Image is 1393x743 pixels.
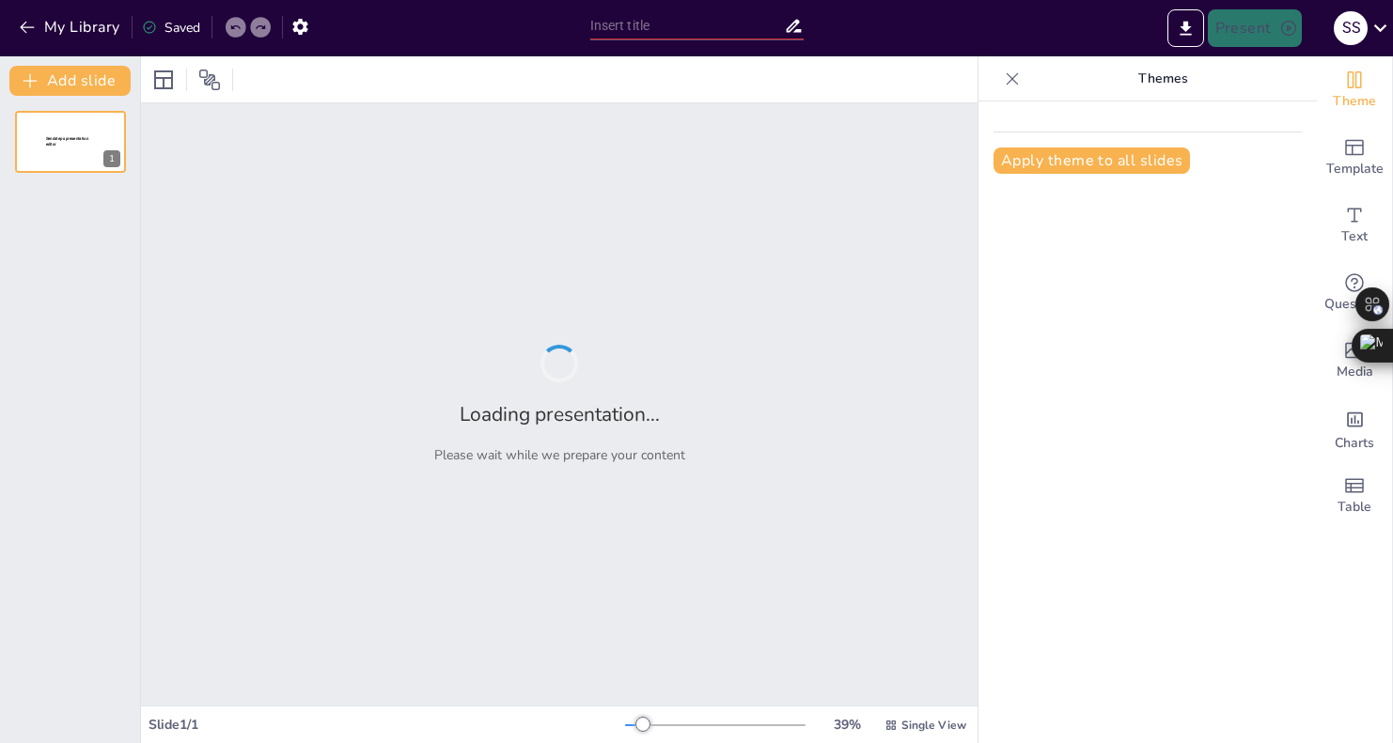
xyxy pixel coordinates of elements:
button: Add slide [9,66,131,96]
div: Saved [142,19,200,37]
span: Questions [1324,294,1385,315]
span: Single View [901,718,966,733]
button: Export to PowerPoint [1167,9,1204,47]
div: Add a table [1317,462,1392,530]
span: Charts [1335,433,1374,454]
button: My Library [14,12,128,42]
div: Layout [149,65,179,95]
span: Sendsteps presentation editor [46,136,88,147]
span: Position [198,69,221,91]
div: Slide 1 / 1 [149,716,625,734]
div: 39 % [824,716,869,734]
button: S S [1334,9,1368,47]
div: S S [1334,11,1368,45]
span: Template [1326,159,1384,179]
div: Get real-time input from your audience [1317,259,1392,327]
span: Table [1338,497,1371,518]
div: Sendsteps presentation editor1 [15,111,126,173]
p: Please wait while we prepare your content [434,446,685,464]
p: Themes [1027,56,1298,101]
input: Insert title [590,12,784,39]
button: Present [1208,9,1302,47]
button: Apply theme to all slides [994,147,1190,174]
div: 1 [103,150,120,167]
div: Add text boxes [1317,192,1392,259]
span: Media [1337,362,1373,382]
div: Add ready made slides [1317,124,1392,192]
div: Add charts and graphs [1317,395,1392,462]
h2: Loading presentation... [460,401,660,427]
div: Add images, graphics, shapes or video [1317,327,1392,395]
span: Theme [1333,91,1376,112]
span: Text [1341,226,1368,247]
div: Change the overall theme [1317,56,1392,124]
